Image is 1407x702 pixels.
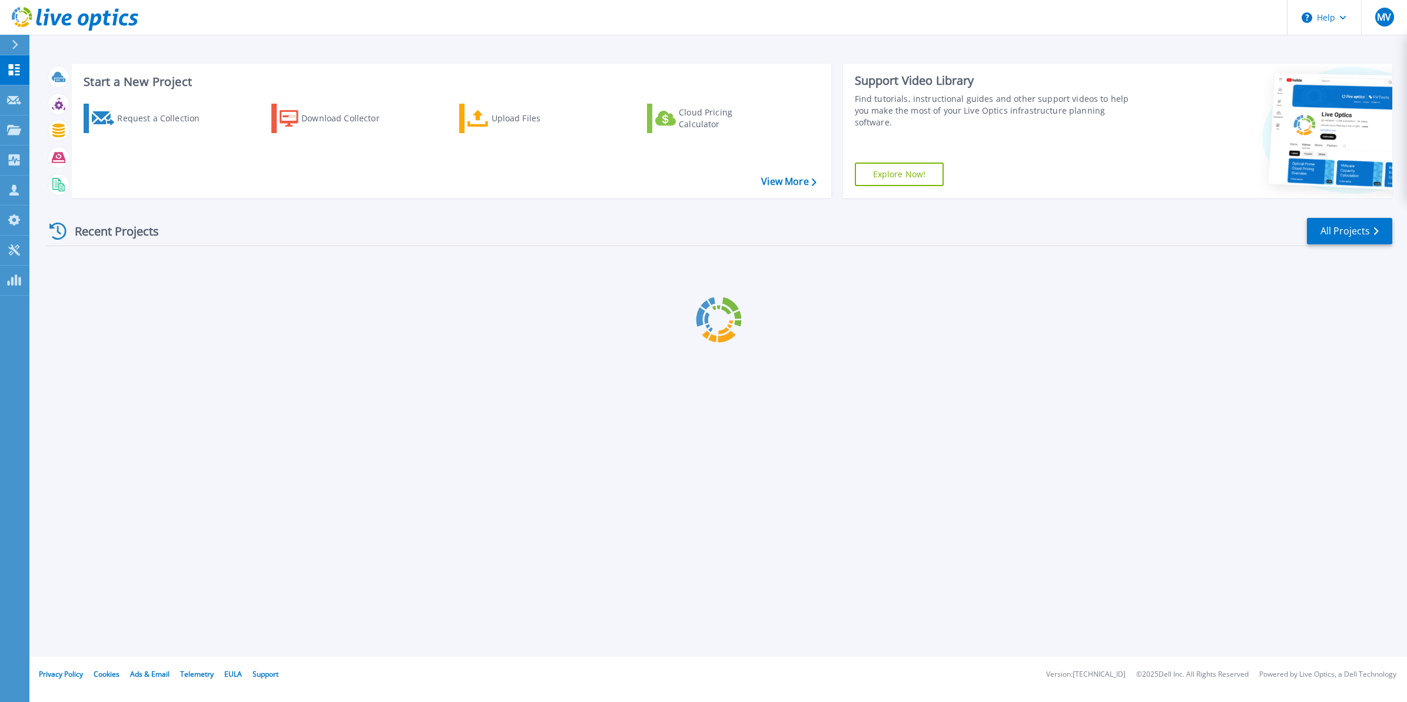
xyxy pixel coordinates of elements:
[761,176,816,187] a: View More
[94,669,120,679] a: Cookies
[1136,671,1249,678] li: © 2025 Dell Inc. All Rights Reserved
[253,669,278,679] a: Support
[679,107,773,130] div: Cloud Pricing Calculator
[855,93,1138,128] div: Find tutorials, instructional guides and other support videos to help you make the most of your L...
[1259,671,1396,678] li: Powered by Live Optics, a Dell Technology
[84,75,816,88] h3: Start a New Project
[492,107,586,130] div: Upload Files
[1046,671,1126,678] li: Version: [TECHNICAL_ID]
[39,669,83,679] a: Privacy Policy
[224,669,242,679] a: EULA
[1377,12,1391,22] span: MV
[180,669,214,679] a: Telemetry
[84,104,215,133] a: Request a Collection
[647,104,778,133] a: Cloud Pricing Calculator
[855,163,944,186] a: Explore Now!
[1307,218,1392,244] a: All Projects
[45,217,175,246] div: Recent Projects
[301,107,396,130] div: Download Collector
[855,73,1138,88] div: Support Video Library
[130,669,170,679] a: Ads & Email
[271,104,403,133] a: Download Collector
[117,107,211,130] div: Request a Collection
[459,104,590,133] a: Upload Files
